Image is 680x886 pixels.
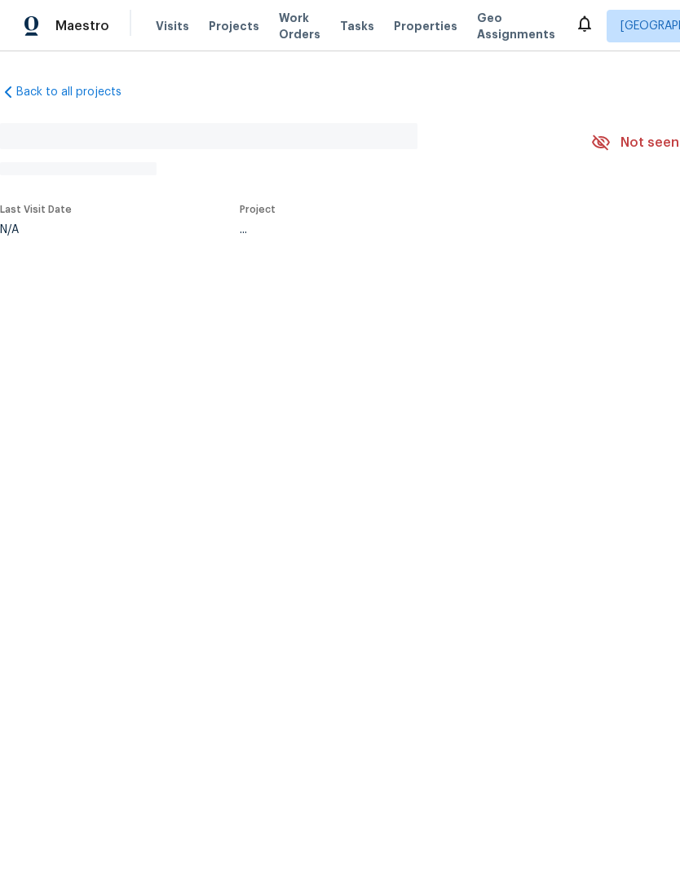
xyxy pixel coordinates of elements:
[240,205,276,214] span: Project
[55,18,109,34] span: Maestro
[477,10,555,42] span: Geo Assignments
[240,224,553,236] div: ...
[279,10,320,42] span: Work Orders
[209,18,259,34] span: Projects
[340,20,374,32] span: Tasks
[156,18,189,34] span: Visits
[394,18,457,34] span: Properties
